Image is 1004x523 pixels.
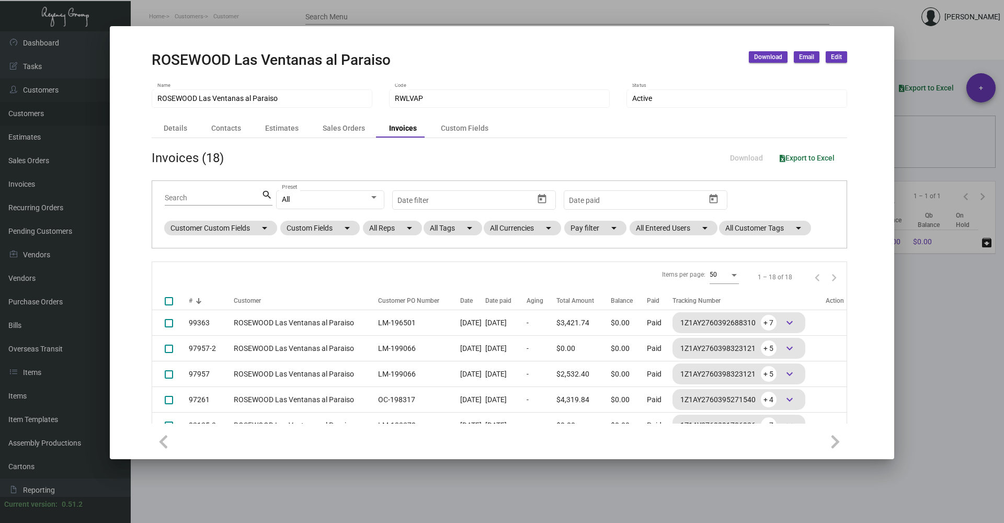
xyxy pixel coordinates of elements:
td: LM-183278 [373,413,460,438]
mat-select: Items per page: [710,271,739,279]
input: End date [439,196,505,204]
div: 1 – 18 of 18 [758,272,792,282]
td: [DATE] [485,387,526,413]
div: Date paid [485,296,526,305]
span: Export to Excel [780,154,835,162]
div: Paid [647,296,672,305]
div: Invoices (18) [152,149,224,167]
td: LM-199066 [373,361,460,387]
td: - [527,361,557,387]
mat-chip: All Currencies [484,221,561,235]
span: + 4 [761,392,777,407]
td: ROSEWOOD Las Ventanas al Paraiso [234,387,372,413]
span: keyboard_arrow_down [783,342,796,355]
span: + 7 [761,315,777,331]
td: [DATE] [460,336,485,361]
td: $0.00 [611,310,647,336]
button: Email [794,51,819,63]
span: keyboard_arrow_down [783,419,796,431]
button: Export to Excel [771,149,843,167]
div: # [189,296,192,305]
mat-icon: arrow_drop_down [403,222,416,234]
td: Paid [647,413,672,438]
span: Active [632,94,652,103]
span: keyboard_arrow_down [783,368,796,380]
td: - [527,336,557,361]
div: Date paid [485,296,511,305]
button: Download [749,51,788,63]
div: Balance [611,296,633,305]
mat-chip: All Entered Users [630,221,717,235]
td: $0.00 [611,361,647,387]
td: [DATE] [485,310,526,336]
mat-icon: arrow_drop_down [542,222,555,234]
button: Next page [826,269,842,286]
div: Details [164,123,187,134]
mat-chip: All Customer Tags [719,221,811,235]
td: $4,319.84 [556,387,611,413]
td: $0.00 [556,336,611,361]
span: keyboard_arrow_down [783,316,796,329]
td: LM-196501 [373,310,460,336]
td: 97261 [189,387,234,413]
h2: ROSEWOOD Las Ventanas al Paraiso [152,51,391,69]
span: 50 [710,271,717,278]
div: Tracking Number [672,296,826,305]
td: Paid [647,361,672,387]
div: 1Z1AY2760398323121 [680,340,797,356]
div: 1Z1AY2760398323121 [680,366,797,382]
td: [DATE] [485,413,526,438]
td: 99363 [189,310,234,336]
td: - [527,387,557,413]
td: 82125-3 [189,413,234,438]
div: Custom Fields [441,123,488,134]
span: Email [799,53,814,62]
mat-chip: All Tags [424,221,482,235]
span: + 7 [761,417,777,433]
div: Items per page: [662,270,705,279]
td: [DATE] [460,413,485,438]
button: Previous page [809,269,826,286]
div: Current version: [4,499,58,510]
span: Edit [831,53,842,62]
td: ROSEWOOD Las Ventanas al Paraiso [234,361,372,387]
span: + 5 [761,340,777,356]
td: $0.00 [611,387,647,413]
td: OC-198317 [373,387,460,413]
mat-icon: arrow_drop_down [792,222,805,234]
mat-icon: arrow_drop_down [463,222,476,234]
td: [DATE] [460,387,485,413]
div: Estimates [265,123,299,134]
input: Start date [397,196,430,204]
button: Download [722,149,771,167]
div: Contacts [211,123,241,134]
span: Download [754,53,782,62]
td: $2,532.40 [556,361,611,387]
div: # [189,296,234,305]
div: Customer PO Number [378,296,460,305]
td: - [527,413,557,438]
td: - [527,310,557,336]
div: Aging [527,296,557,305]
div: Paid [647,296,659,305]
div: Date [460,296,485,305]
mat-chip: All Reps [363,221,422,235]
div: 1Z1AY2760392688310 [680,315,797,331]
td: [DATE] [460,361,485,387]
div: Balance [611,296,647,305]
input: Start date [569,196,601,204]
td: $0.00 [611,336,647,361]
span: Download [730,154,763,162]
td: 97957 [189,361,234,387]
mat-chip: Customer Custom Fields [164,221,277,235]
div: Customer [234,296,261,305]
td: ROSEWOOD Las Ventanas al Paraiso [234,413,372,438]
td: LM-199066 [373,336,460,361]
td: ROSEWOOD Las Ventanas al Paraiso [234,336,372,361]
td: [DATE] [485,336,526,361]
div: Tracking Number [672,296,721,305]
input: End date [610,196,676,204]
div: 0.51.2 [62,499,83,510]
div: Total Amount [556,296,594,305]
td: $0.00 [556,413,611,438]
